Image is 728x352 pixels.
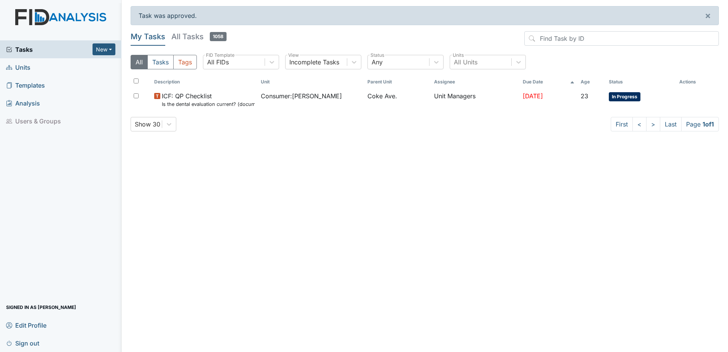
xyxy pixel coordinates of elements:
th: Toggle SortBy [151,75,258,88]
th: Toggle SortBy [578,75,606,88]
th: Toggle SortBy [520,75,577,88]
h5: All Tasks [171,31,227,42]
span: Templates [6,79,45,91]
th: Actions [676,75,714,88]
span: In Progress [609,92,640,101]
strong: 1 of 1 [702,120,714,128]
th: Toggle SortBy [364,75,431,88]
span: 23 [581,92,588,100]
span: × [705,10,711,21]
div: Any [372,58,383,67]
div: Type filter [131,55,197,69]
button: Tags [173,55,197,69]
div: All Units [454,58,477,67]
div: Show 30 [135,120,160,129]
h5: My Tasks [131,31,165,42]
span: Coke Ave. [367,91,397,101]
td: Unit Managers [431,88,520,111]
input: Toggle All Rows Selected [134,78,139,83]
button: All [131,55,148,69]
small: Is the dental evaluation current? (document the date, oral rating, and goal # if needed in the co... [162,101,255,108]
span: Page [681,117,719,131]
a: Tasks [6,45,93,54]
span: Consumer : [PERSON_NAME] [261,91,342,101]
button: × [697,6,718,25]
div: Incomplete Tasks [289,58,339,67]
button: Tasks [147,55,174,69]
span: ICF: QP Checklist Is the dental evaluation current? (document the date, oral rating, and goal # i... [162,91,255,108]
th: Assignee [431,75,520,88]
div: All FIDs [207,58,229,67]
input: Find Task by ID [524,31,719,46]
button: New [93,43,115,55]
span: Sign out [6,337,39,349]
span: [DATE] [523,92,543,100]
th: Toggle SortBy [258,75,364,88]
div: Task was approved. [131,6,719,25]
th: Toggle SortBy [606,75,676,88]
span: Edit Profile [6,319,46,331]
nav: task-pagination [611,117,719,131]
a: < [632,117,647,131]
span: Analysis [6,97,40,109]
a: First [611,117,633,131]
span: Signed in as [PERSON_NAME] [6,301,76,313]
a: > [646,117,660,131]
span: 1058 [210,32,227,41]
span: Units [6,61,30,73]
a: Last [660,117,682,131]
